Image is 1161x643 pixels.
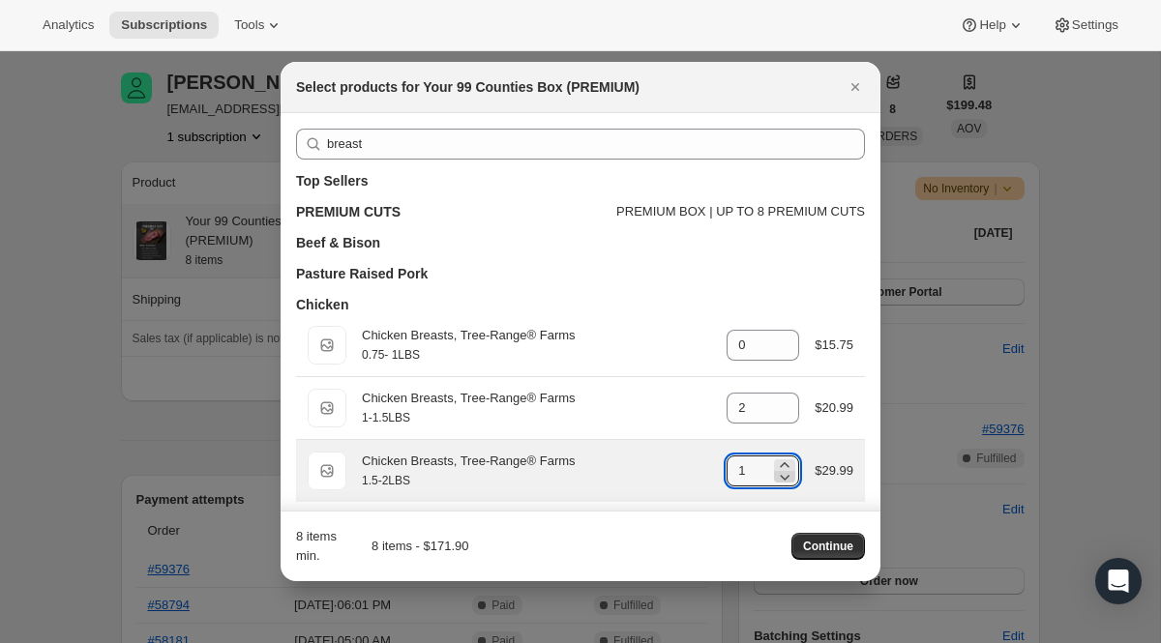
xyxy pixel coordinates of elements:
small: 0.75- 1LBS [362,348,420,362]
span: Settings [1072,17,1118,33]
button: Help [948,12,1036,39]
span: Tools [234,17,264,33]
span: Subscriptions [121,17,207,33]
div: Open Intercom Messenger [1095,558,1142,604]
div: $20.99 [815,398,853,418]
div: Chicken Breasts, Tree-Range® Farms [362,326,711,345]
button: Tools [223,12,295,39]
h3: Beef & Bison [296,233,380,252]
button: Continue [791,533,865,560]
h2: Select products for Your 99 Counties Box (PREMIUM) [296,77,640,97]
p: PREMIUM BOX | UP TO 8 PREMIUM CUTS [616,202,865,221]
span: Continue [803,539,853,554]
div: 8 items min. [296,527,342,566]
div: $29.99 [815,461,853,481]
button: Analytics [31,12,105,39]
h3: Chicken [296,295,348,314]
button: Settings [1041,12,1130,39]
div: $15.75 [815,336,853,355]
h3: Pasture Raised Pork [296,264,428,283]
button: Subscriptions [109,12,219,39]
div: Chicken Breasts, Tree-Range® Farms [362,452,711,471]
h3: Top Sellers [296,171,368,190]
span: Help [979,17,1005,33]
div: 8 items - $171.90 [350,537,468,556]
small: 1-1.5LBS [362,411,410,424]
div: Chicken Breasts, Tree-Range® Farms [362,389,711,408]
span: Analytics [43,17,94,33]
button: Close [842,73,869,101]
input: Search products [327,129,865,160]
h3: PREMIUM CUTS [296,202,401,221]
small: 1.5-2LBS [362,474,410,487]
